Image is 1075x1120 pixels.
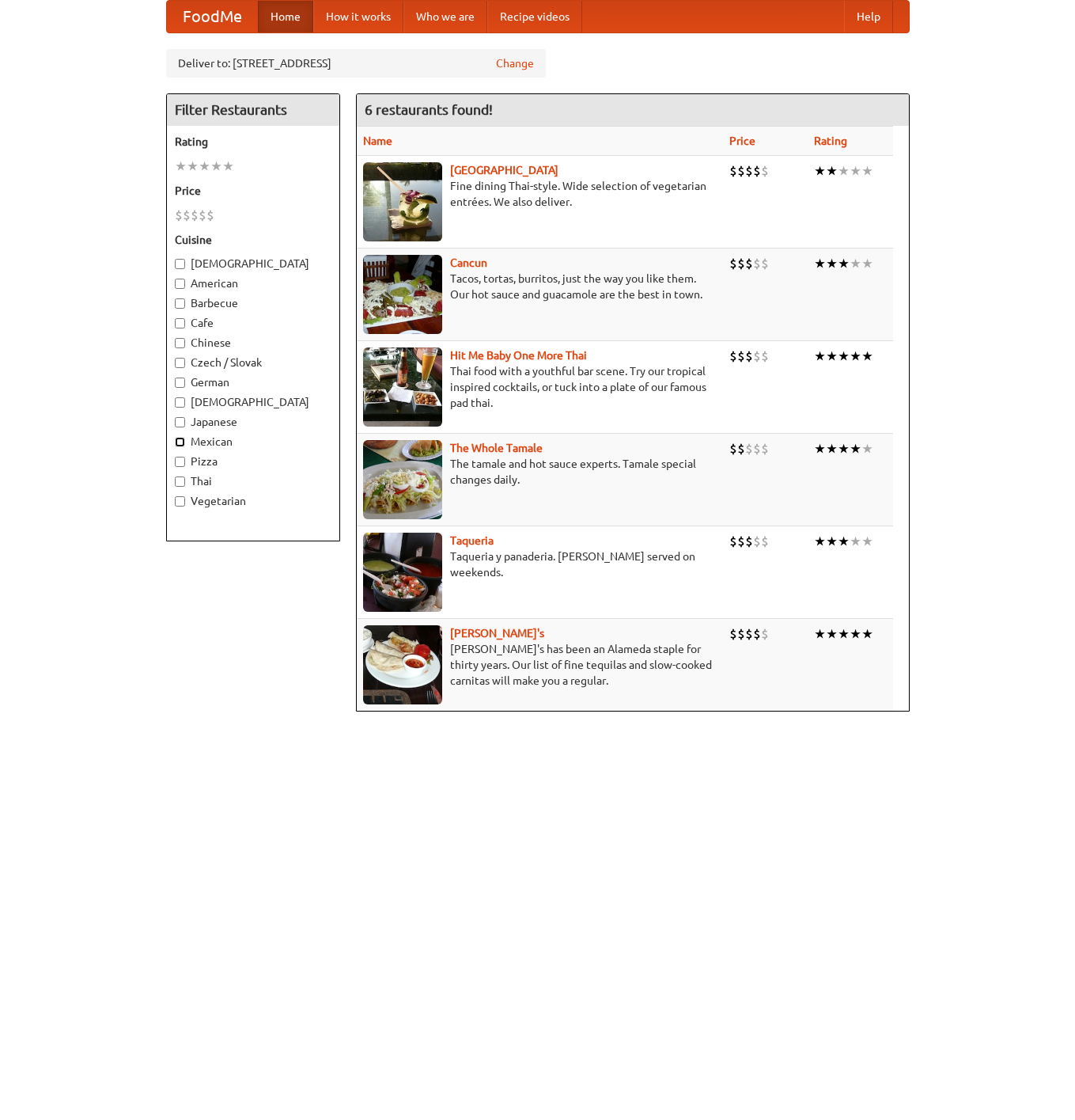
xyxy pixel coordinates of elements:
[175,318,185,328] input: Cafe
[745,625,753,643] li: $
[814,135,847,147] a: Rating
[826,162,838,180] li: ★
[737,255,745,272] li: $
[175,338,185,348] input: Chinese
[363,456,717,488] p: The tamale and hot sauce experts. Tamale special changes daily.
[175,473,331,489] label: Thai
[222,158,234,175] li: ★
[167,1,258,32] a: FoodMe
[761,440,769,457] li: $
[175,454,331,469] label: Pizza
[206,207,214,224] li: $
[363,363,717,411] p: Thai food with a youthful bar scene. Try our tropical inspired cocktails, or tuck into a plate of...
[753,255,761,272] li: $
[737,162,745,180] li: $
[814,162,826,180] li: ★
[861,440,873,457] li: ★
[838,162,850,180] li: ★
[826,533,838,550] li: ★
[363,641,717,689] p: [PERSON_NAME]'s has been an Alameda staple for thirty years. Our list of fine tequilas and slow-c...
[850,255,861,272] li: ★
[737,440,745,457] li: $
[175,374,331,390] label: German
[729,162,737,180] li: $
[826,625,838,643] li: ★
[850,533,861,550] li: ★
[175,355,331,370] label: Czech / Slovak
[175,476,185,487] input: Thai
[363,347,442,427] img: babythai.jpg
[199,207,206,224] li: $
[175,437,185,447] input: Mexican
[838,255,850,272] li: ★
[187,158,199,175] li: ★
[175,232,331,248] h5: Cuisine
[191,207,199,224] li: $
[175,295,331,311] label: Barbecue
[363,440,442,519] img: wholetamale.jpg
[175,259,185,269] input: [DEMOGRAPHIC_DATA]
[166,49,546,78] div: Deliver to: [STREET_ADDRESS]
[175,335,331,351] label: Chinese
[753,440,761,457] li: $
[761,347,769,365] li: $
[838,625,850,643] li: ★
[761,255,769,272] li: $
[729,255,737,272] li: $
[450,256,487,269] a: Cancun
[450,534,494,547] b: Taqueria
[753,533,761,550] li: $
[450,442,543,454] b: The Whole Tamale
[844,1,893,32] a: Help
[745,533,753,550] li: $
[175,279,185,289] input: American
[838,440,850,457] li: ★
[175,298,185,309] input: Barbecue
[737,625,745,643] li: $
[175,207,183,224] li: $
[175,134,331,150] h5: Rating
[838,533,850,550] li: ★
[175,397,185,408] input: [DEMOGRAPHIC_DATA]
[175,358,185,368] input: Czech / Slovak
[403,1,487,32] a: Who we are
[753,162,761,180] li: $
[175,158,187,175] li: ★
[850,347,861,365] li: ★
[363,178,717,210] p: Fine dining Thai-style. Wide selection of vegetarian entrées. We also deliver.
[363,533,442,612] img: taqueria.jpg
[183,207,191,224] li: $
[210,158,222,175] li: ★
[861,625,873,643] li: ★
[729,440,737,457] li: $
[363,135,392,147] a: Name
[363,549,717,580] p: Taqueria y panaderia. [PERSON_NAME] served on weekends.
[814,440,826,457] li: ★
[850,162,861,180] li: ★
[450,627,544,640] a: [PERSON_NAME]'s
[175,493,331,509] label: Vegetarian
[737,347,745,365] li: $
[450,349,587,362] a: Hit Me Baby One More Thai
[175,417,185,427] input: Japanese
[363,271,717,302] p: Tacos, tortas, burritos, just the way you like them. Our hot sauce and guacamole are the best in ...
[745,440,753,457] li: $
[737,533,745,550] li: $
[745,255,753,272] li: $
[814,533,826,550] li: ★
[761,625,769,643] li: $
[175,457,185,467] input: Pizza
[450,164,558,177] a: [GEOGRAPHIC_DATA]
[175,256,331,271] label: [DEMOGRAPHIC_DATA]
[496,55,534,71] a: Change
[175,183,331,199] h5: Price
[175,275,331,291] label: American
[850,440,861,457] li: ★
[745,162,753,180] li: $
[487,1,582,32] a: Recipe videos
[745,347,753,365] li: $
[175,496,185,507] input: Vegetarian
[838,347,850,365] li: ★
